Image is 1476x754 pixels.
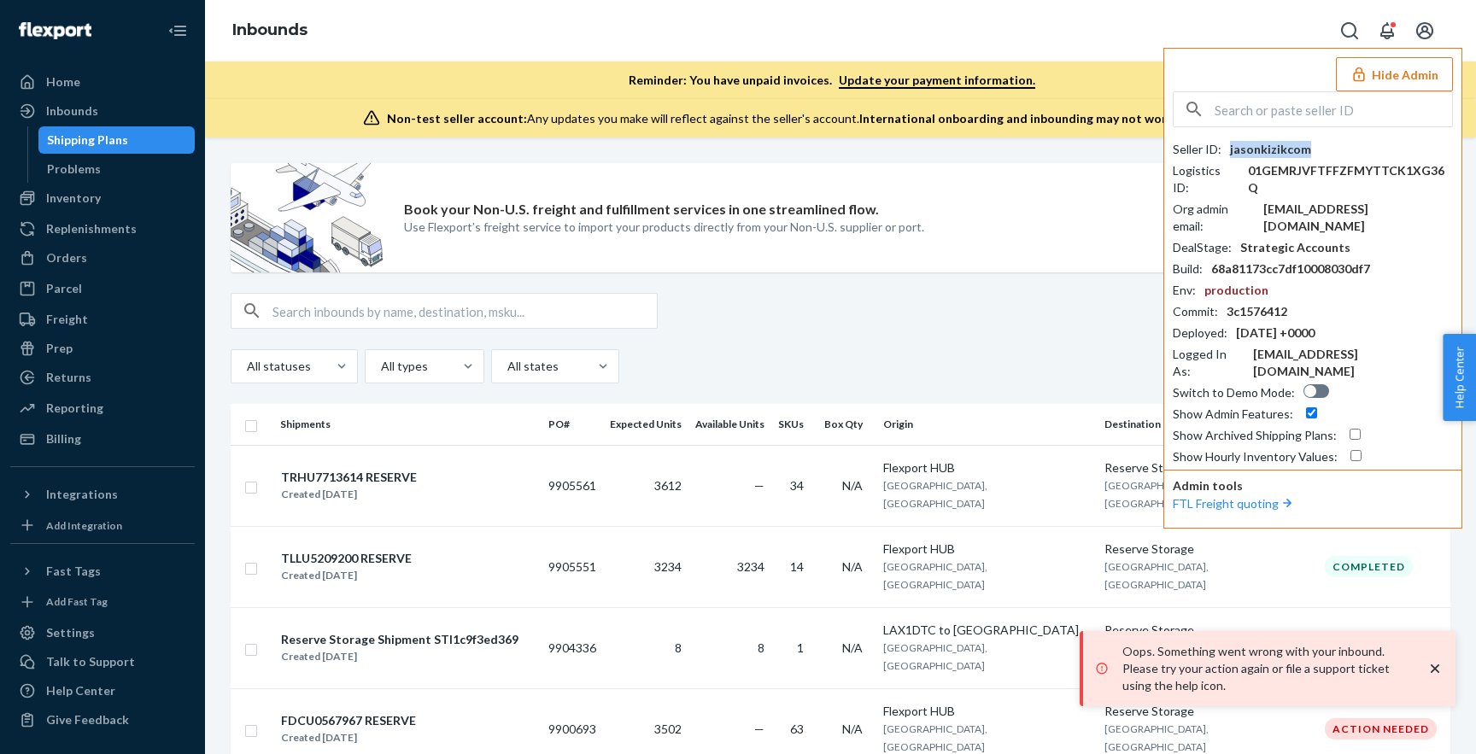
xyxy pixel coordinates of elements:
span: [GEOGRAPHIC_DATA], [GEOGRAPHIC_DATA] [883,641,987,672]
span: 63 [790,722,804,736]
div: Flexport HUB [883,459,1090,476]
div: Any updates you make will reflect against the seller's account. [387,110,1302,127]
div: Logistics ID : [1173,162,1239,196]
input: Search or paste seller ID [1215,92,1452,126]
span: 8 [675,640,682,655]
p: Admin tools [1173,477,1453,494]
span: International onboarding and inbounding may not work during impersonation. [859,111,1302,126]
p: Oops. Something went wrong with your inbound. Please try your action again or file a support tick... [1122,643,1409,694]
div: Help Center [46,682,115,699]
input: All types [379,358,381,375]
p: Use Flexport’s freight service to import your products directly from your Non-U.S. supplier or port. [404,219,924,236]
a: FTL Freight quoting [1173,496,1296,511]
img: Flexport logo [19,22,91,39]
span: — [754,722,764,736]
div: [DATE] +0000 [1236,324,1315,342]
div: Reserve Storage [1104,703,1311,720]
span: N/A [842,559,863,574]
input: All statuses [245,358,247,375]
a: Settings [10,619,195,646]
div: Show Admin Features : [1173,406,1293,423]
th: Origin [876,404,1097,445]
div: LAX1DTC to [GEOGRAPHIC_DATA] [883,622,1090,639]
div: DealStage : [1173,239,1232,256]
span: N/A [842,722,863,736]
a: Inbounds [10,97,195,125]
div: Commit : [1173,303,1218,320]
button: Integrations [10,481,195,508]
div: Flexport HUB [883,541,1090,558]
div: Replenishments [46,220,137,237]
a: Parcel [10,275,195,302]
span: N/A [842,478,863,493]
div: Prep [46,340,73,357]
div: Home [46,73,80,91]
div: Parcel [46,280,82,297]
div: Created [DATE] [281,729,416,746]
a: Home [10,68,195,96]
div: 68a81173cc7df10008030df7 [1211,260,1370,278]
div: Deployed : [1173,324,1227,342]
div: Switch to Demo Mode : [1173,384,1295,401]
span: 3234 [737,559,764,574]
p: Book your Non-U.S. freight and fulfillment services in one streamlined flow. [404,200,879,219]
th: PO# [542,404,603,445]
a: Inbounds [232,20,307,39]
a: Replenishments [10,215,195,243]
td: 9904336 [542,607,603,688]
div: Reserve Storage Shipment STI1c9f3ed369 [281,631,518,648]
button: Open Search Box [1332,14,1367,48]
p: Reminder: You have unpaid invoices. [629,72,1035,89]
th: Box Qty [817,404,876,445]
button: Fast Tags [10,558,195,585]
th: Destination [1098,404,1318,445]
div: production [1204,282,1268,299]
span: 3612 [654,478,682,493]
div: Freight [46,311,88,328]
th: Expected Units [603,404,688,445]
div: Show Archived Shipping Plans : [1173,427,1337,444]
div: Reserve Storage [1104,541,1311,558]
div: FDCU0567967 RESERVE [281,712,416,729]
span: 14 [790,559,804,574]
span: [GEOGRAPHIC_DATA], [GEOGRAPHIC_DATA] [883,560,987,591]
a: Add Integration [10,515,195,536]
a: Billing [10,425,195,453]
div: Reserve Storage [1104,459,1311,476]
div: Give Feedback [46,711,129,728]
span: 3502 [654,722,682,736]
div: [EMAIL_ADDRESS][DOMAIN_NAME] [1253,346,1453,380]
a: Help Center [10,677,195,704]
div: Reserve Storage [1104,622,1311,639]
span: 8 [758,640,764,655]
div: Seller ID : [1173,141,1221,158]
span: Non-test seller account: [387,111,527,126]
div: Shipping Plans [47,132,128,149]
div: Show Hourly Inventory Values : [1173,448,1338,465]
button: Open notifications [1370,14,1404,48]
span: 3234 [654,559,682,574]
td: 9905551 [542,526,603,607]
div: Add Fast Tag [46,594,108,609]
div: TLLU5209200 RESERVE [281,550,412,567]
div: Talk to Support [46,653,135,670]
input: All states [506,358,507,375]
div: TRHU7713614 RESERVE [281,469,417,486]
a: Reporting [10,395,195,422]
a: Prep [10,335,195,362]
div: Strategic Accounts [1240,239,1350,256]
a: Inventory [10,184,195,212]
a: Add Fast Tag [10,592,195,613]
div: Returns [46,369,91,386]
a: Orders [10,244,195,272]
a: Shipping Plans [38,126,196,154]
span: [GEOGRAPHIC_DATA], [GEOGRAPHIC_DATA] [1104,479,1209,510]
div: 3c1576412 [1227,303,1287,320]
div: Orders [46,249,87,266]
th: Available Units [688,404,771,445]
ol: breadcrumbs [219,6,321,56]
a: Talk to Support [10,648,195,675]
button: Help Center [1443,334,1476,421]
button: Close Navigation [161,14,195,48]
